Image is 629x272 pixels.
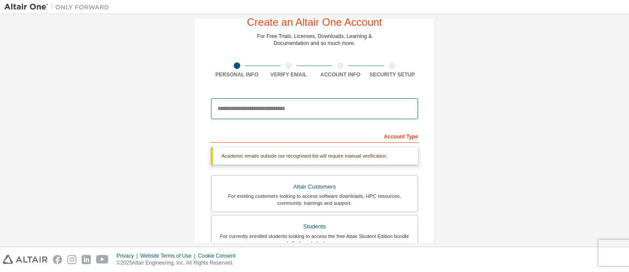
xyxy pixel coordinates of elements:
[96,255,109,264] img: youtube.svg
[217,220,412,233] div: Students
[211,147,418,165] div: Academic emails outside our recognised list will require manual verification.
[217,181,412,193] div: Altair Customers
[211,129,418,143] div: Account Type
[67,255,76,264] img: instagram.svg
[217,193,412,207] div: For existing customers looking to access software downloads, HPC resources, community, trainings ...
[257,33,372,47] div: For Free Trials, Licenses, Downloads, Learning & Documentation and so much more.
[140,252,198,259] div: Website Terms of Use
[263,71,315,78] div: Verify Email
[217,233,412,247] div: For currently enrolled students looking to access the free Altair Student Edition bundle and all ...
[247,17,382,28] div: Create an Altair One Account
[198,252,240,259] div: Cookie Consent
[4,3,114,11] img: Altair One
[3,255,48,264] img: altair_logo.svg
[366,71,418,78] div: Security Setup
[82,255,91,264] img: linkedin.svg
[314,71,366,78] div: Account Info
[117,252,140,259] div: Privacy
[117,259,241,267] p: © 2025 Altair Engineering, Inc. All Rights Reserved.
[211,71,263,78] div: Personal Info
[53,255,62,264] img: facebook.svg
